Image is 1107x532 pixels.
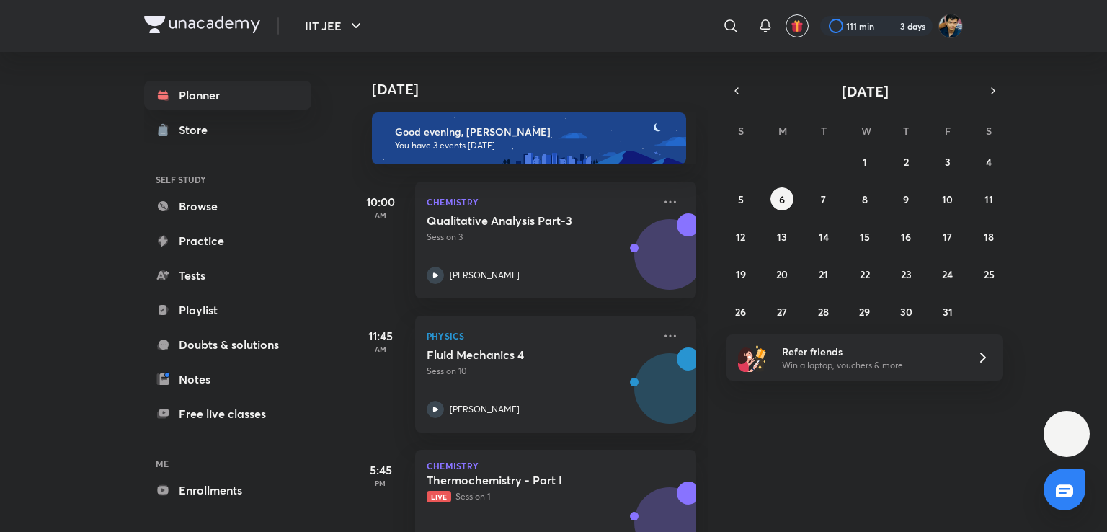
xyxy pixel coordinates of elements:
[853,187,876,210] button: October 8, 2025
[738,343,767,372] img: referral
[819,267,828,281] abbr: October 21, 2025
[427,491,451,502] span: Live
[144,81,311,110] a: Planner
[782,359,959,372] p: Win a laptop, vouchers & more
[736,267,746,281] abbr: October 19, 2025
[372,112,686,164] img: evening
[179,121,216,138] div: Store
[617,213,696,313] img: unacademy
[863,155,867,169] abbr: October 1, 2025
[427,461,685,470] p: Chemistry
[894,187,917,210] button: October 9, 2025
[352,461,409,479] h5: 5:45
[984,230,994,244] abbr: October 18, 2025
[395,125,673,138] h6: Good evening, [PERSON_NAME]
[144,451,311,476] h6: ME
[984,192,993,206] abbr: October 11, 2025
[144,167,311,192] h6: SELF STUDY
[427,473,606,487] h5: Thermochemistry - Part I
[883,19,897,33] img: streak
[747,81,983,101] button: [DATE]
[144,365,311,394] a: Notes
[144,16,260,33] img: Company Logo
[427,327,653,345] p: Physics
[903,192,909,206] abbr: October 9, 2025
[821,124,827,138] abbr: Tuesday
[729,225,752,248] button: October 12, 2025
[776,267,788,281] abbr: October 20, 2025
[735,305,746,319] abbr: October 26, 2025
[427,193,653,210] p: Chemistry
[853,225,876,248] button: October 15, 2025
[821,192,826,206] abbr: October 7, 2025
[904,155,909,169] abbr: October 2, 2025
[853,300,876,323] button: October 29, 2025
[945,155,951,169] abbr: October 3, 2025
[842,81,889,101] span: [DATE]
[861,124,871,138] abbr: Wednesday
[791,19,804,32] img: avatar
[144,261,311,290] a: Tests
[144,16,260,37] a: Company Logo
[736,230,745,244] abbr: October 12, 2025
[617,347,696,447] img: unacademy
[942,192,953,206] abbr: October 10, 2025
[936,150,959,173] button: October 3, 2025
[938,14,963,38] img: SHREYANSH GUPTA
[782,344,959,359] h6: Refer friends
[936,225,959,248] button: October 17, 2025
[144,330,311,359] a: Doubts & solutions
[427,231,653,244] p: Session 3
[853,150,876,173] button: October 1, 2025
[977,262,1000,285] button: October 25, 2025
[894,150,917,173] button: October 2, 2025
[786,14,809,37] button: avatar
[894,225,917,248] button: October 16, 2025
[943,230,952,244] abbr: October 17, 2025
[770,262,793,285] button: October 20, 2025
[779,192,785,206] abbr: October 6, 2025
[427,490,653,503] p: Session 1
[738,192,744,206] abbr: October 5, 2025
[936,187,959,210] button: October 10, 2025
[427,213,606,228] h5: Qualitative Analysis Part-3
[943,305,953,319] abbr: October 31, 2025
[942,267,953,281] abbr: October 24, 2025
[903,124,909,138] abbr: Thursday
[729,300,752,323] button: October 26, 2025
[1058,425,1075,443] img: ttu
[777,305,787,319] abbr: October 27, 2025
[894,262,917,285] button: October 23, 2025
[859,305,870,319] abbr: October 29, 2025
[738,124,744,138] abbr: Sunday
[427,365,653,378] p: Session 10
[427,347,606,362] h5: Fluid Mechanics 4
[812,225,835,248] button: October 14, 2025
[986,124,992,138] abbr: Saturday
[984,267,995,281] abbr: October 25, 2025
[860,230,870,244] abbr: October 15, 2025
[860,267,870,281] abbr: October 22, 2025
[862,192,868,206] abbr: October 8, 2025
[812,187,835,210] button: October 7, 2025
[977,150,1000,173] button: October 4, 2025
[144,226,311,255] a: Practice
[812,262,835,285] button: October 21, 2025
[450,403,520,416] p: [PERSON_NAME]
[770,225,793,248] button: October 13, 2025
[900,305,912,319] abbr: October 30, 2025
[901,230,911,244] abbr: October 16, 2025
[372,81,711,98] h4: [DATE]
[986,155,992,169] abbr: October 4, 2025
[352,193,409,210] h5: 10:00
[945,124,951,138] abbr: Friday
[395,140,673,151] p: You have 3 events [DATE]
[778,124,787,138] abbr: Monday
[450,269,520,282] p: [PERSON_NAME]
[729,262,752,285] button: October 19, 2025
[977,187,1000,210] button: October 11, 2025
[936,262,959,285] button: October 24, 2025
[894,300,917,323] button: October 30, 2025
[770,187,793,210] button: October 6, 2025
[144,192,311,221] a: Browse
